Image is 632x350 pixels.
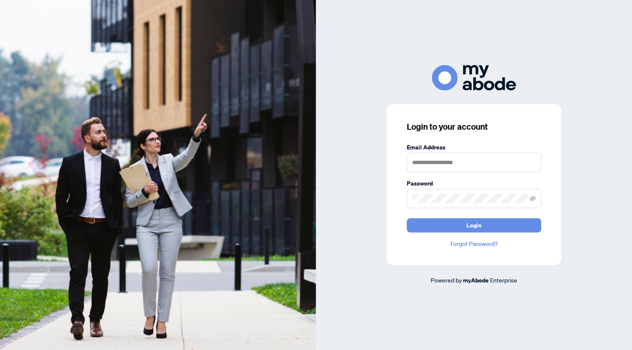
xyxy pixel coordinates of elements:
[407,239,541,248] a: Forgot Password?
[431,276,462,284] span: Powered by
[407,179,541,188] label: Password
[466,219,482,232] span: Login
[407,121,541,133] h3: Login to your account
[530,196,536,201] span: eye-invisible
[407,218,541,232] button: Login
[432,65,516,91] img: ma-logo
[490,276,517,284] span: Enterprise
[463,276,489,285] a: myAbode
[407,143,541,152] label: Email Address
